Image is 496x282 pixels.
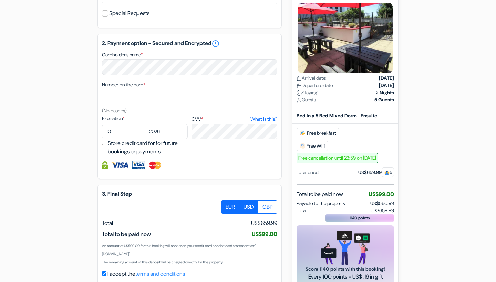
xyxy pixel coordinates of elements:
h5: 2. Payment option - Secured and Encrypted [102,40,277,48]
label: Special Requests [109,9,149,18]
a: What is this? [250,116,277,123]
label: Expiration [102,115,188,122]
img: Credit card information fully secured and encrypted [102,161,108,169]
span: Arrival date: [297,75,327,82]
label: CVV [192,116,277,123]
img: Visa Electron [132,161,144,169]
strong: [DATE] [379,82,394,89]
span: Total to be paid now [102,230,151,238]
span: Total [297,207,307,214]
span: Departure date: [297,82,334,89]
span: US$659.99 [371,207,394,214]
a: error_outline [211,40,220,48]
img: calendar.svg [297,76,302,81]
img: free_breakfast.svg [300,130,306,136]
div: Total price: [297,169,319,176]
div: US$659.99 [358,169,394,176]
img: guest.svg [384,170,390,175]
strong: [DATE] [379,75,394,82]
span: 1140 points [350,215,370,221]
label: Cardholder’s name [102,51,143,58]
img: moon.svg [297,90,302,96]
strong: 5 Guests [374,96,394,104]
label: GBP [258,200,277,214]
span: 5 [382,167,394,177]
span: Total [102,219,113,227]
label: I accept the [107,270,185,278]
span: Free cancellation until 23:59 on [DATE] [297,153,378,163]
label: Number on the card [102,81,145,88]
small: The remaining amount of this deposit will be charged directly by the property. [102,260,223,264]
img: calendar.svg [297,83,302,88]
small: An amount of US$99.00 for this booking will appear on your credit card or debit card statement as... [102,243,256,256]
span: Score 1140 points with this booking! [305,265,386,273]
div: Basic radio toggle button group [221,200,277,214]
small: (No dashes) [102,108,127,114]
span: US$99.00 [252,230,277,238]
span: Guests: [297,96,317,104]
span: Total to be paid now [297,190,343,198]
h5: 3. Final Step [102,191,277,197]
label: USD [239,200,258,214]
span: US$560.99 [370,200,394,206]
img: Visa [111,161,128,169]
span: Staying: [297,89,318,96]
img: free_wifi.svg [300,143,305,149]
img: Master Card [148,161,162,169]
img: gift_card_hero_new.png [321,231,370,265]
label: Store credit card for for future bookings or payments [108,139,190,156]
strong: 2 Nights [376,89,394,96]
a: terms and conditions [135,270,185,278]
span: Free Wifi [297,141,328,151]
span: Payable to the property [297,200,345,207]
label: EUR [221,200,239,214]
span: Free breakfast [297,128,339,138]
span: US$99.00 [369,191,394,198]
img: user_icon.svg [297,98,302,103]
span: US$659.99 [251,219,277,227]
b: Bed in a 5 Bed Mixed Dorm -Ensuite [297,112,377,119]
